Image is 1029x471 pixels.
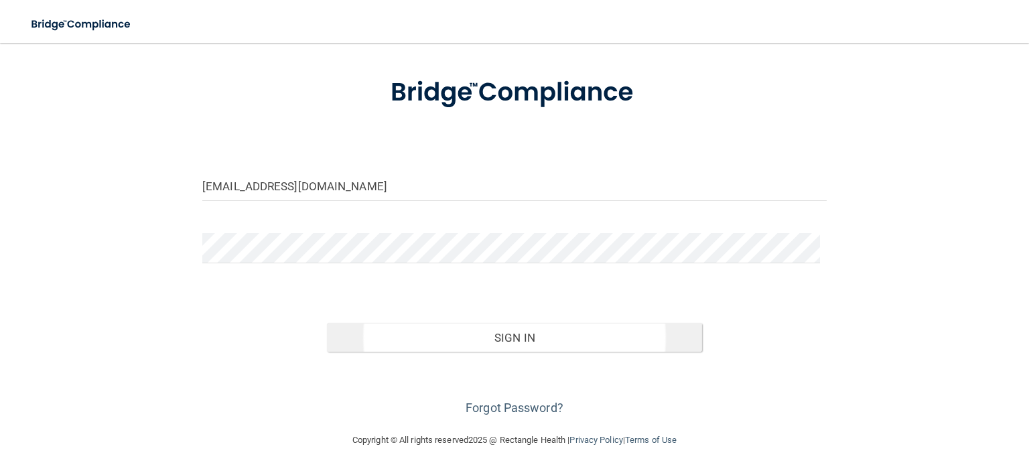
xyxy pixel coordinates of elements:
[364,59,666,127] img: bridge_compliance_login_screen.278c3ca4.svg
[327,323,701,352] button: Sign In
[466,401,563,415] a: Forgot Password?
[20,11,143,38] img: bridge_compliance_login_screen.278c3ca4.svg
[569,435,622,445] a: Privacy Policy
[202,171,827,201] input: Email
[625,435,677,445] a: Terms of Use
[270,419,759,462] div: Copyright © All rights reserved 2025 @ Rectangle Health | |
